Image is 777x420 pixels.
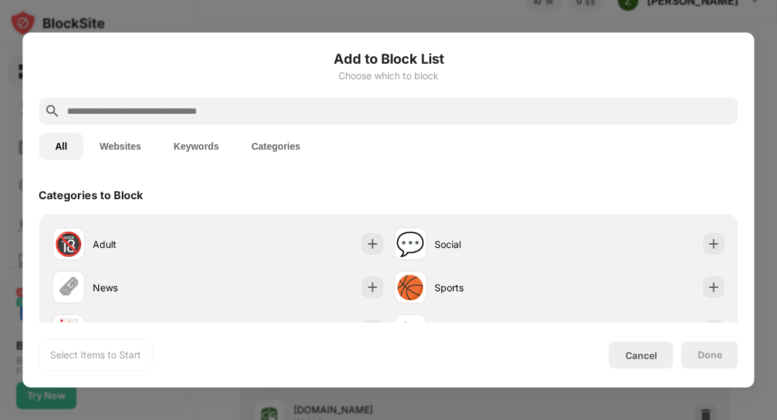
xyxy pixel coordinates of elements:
[50,348,141,362] div: Select Items to Start
[93,280,217,295] div: News
[435,280,559,295] div: Sports
[54,230,83,258] div: 🔞
[39,49,738,69] h6: Add to Block List
[399,317,422,345] div: 🛍
[396,230,424,258] div: 💬
[698,350,722,360] div: Done
[44,103,60,119] img: search.svg
[235,133,316,160] button: Categories
[57,274,80,301] div: 🗞
[54,317,83,345] div: 🃏
[39,188,143,202] div: Categories to Block
[39,133,83,160] button: All
[93,237,217,251] div: Adult
[625,350,657,361] div: Cancel
[396,274,424,301] div: 🏀
[435,237,559,251] div: Social
[39,70,738,81] div: Choose which to block
[83,133,157,160] button: Websites
[158,133,236,160] button: Keywords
